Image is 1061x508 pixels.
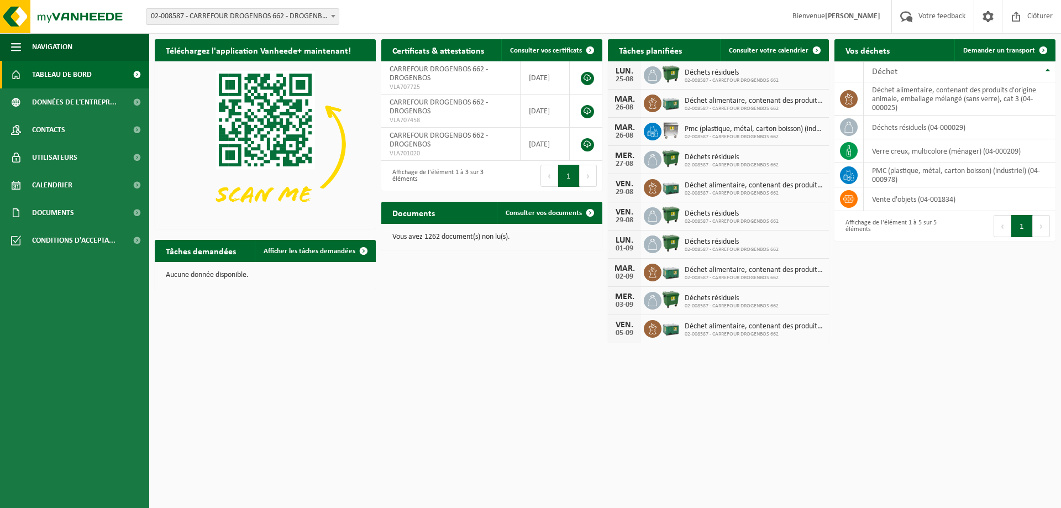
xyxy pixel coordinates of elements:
span: 02-008587 - CARREFOUR DROGENBOS 662 [685,190,823,197]
span: Tableau de bord [32,61,92,88]
img: PB-LB-0680-HPE-GN-01 [661,177,680,196]
span: Calendrier [32,171,72,199]
span: Déchets résiduels [685,294,779,303]
span: 02-008587 - CARREFOUR DROGENBOS 662 [685,303,779,310]
div: 26-08 [613,132,635,140]
a: Demander un transport [954,39,1054,61]
img: WB-1100-HPE-GN-04 [661,290,680,309]
div: 25-08 [613,76,635,83]
span: 02-008587 - CARREFOUR DROGENBOS 662 [685,331,823,338]
span: 02-008587 - CARREFOUR DROGENBOS 662 - DROGENBOS [146,8,339,25]
div: LUN. [613,236,635,245]
span: Conditions d'accepta... [32,227,115,254]
h2: Tâches planifiées [608,39,693,61]
span: VLA707725 [390,83,512,92]
div: 29-08 [613,188,635,196]
span: Déchets résiduels [685,69,779,77]
span: CARREFOUR DROGENBOS 662 - DROGENBOS [390,65,488,82]
h2: Tâches demandées [155,240,247,261]
span: VLA707458 [390,116,512,125]
span: Déchet alimentaire, contenant des produits d'origine animale, emballage mélangé ... [685,322,823,331]
span: 02-008587 - CARREFOUR DROGENBOS 662 [685,247,779,253]
h2: Vos déchets [834,39,901,61]
div: VEN. [613,180,635,188]
span: Consulter vos certificats [510,47,582,54]
a: Consulter vos documents [497,202,601,224]
img: PB-LB-0680-HPE-GN-01 [661,318,680,337]
span: Déchets résiduels [685,210,779,218]
span: Déchets résiduels [685,153,779,162]
td: [DATE] [521,61,570,95]
span: Déchets résiduels [685,238,779,247]
span: Déchet [872,67,897,76]
span: VLA701020 [390,149,512,158]
div: MAR. [613,95,635,104]
img: WB-1100-GAL-GY-02 [661,121,680,140]
div: 03-09 [613,301,635,309]
span: CARREFOUR DROGENBOS 662 - DROGENBOS [390,98,488,116]
td: [DATE] [521,128,570,161]
div: 02-09 [613,273,635,281]
button: Previous [994,215,1011,237]
span: Déchet alimentaire, contenant des produits d'origine animale, emballage mélangé ... [685,266,823,275]
img: WB-1100-HPE-GN-04 [661,206,680,224]
div: Affichage de l'élément 1 à 5 sur 5 éléments [840,214,939,238]
div: 05-09 [613,329,635,337]
td: verre creux, multicolore (ménager) (04-000209) [864,139,1055,163]
img: WB-1100-HPE-GN-04 [661,65,680,83]
img: Download de VHEPlus App [155,61,376,227]
span: Utilisateurs [32,144,77,171]
button: 1 [558,165,580,187]
span: 02-008587 - CARREFOUR DROGENBOS 662 [685,134,823,140]
button: Next [580,165,597,187]
div: Affichage de l'élément 1 à 3 sur 3 éléments [387,164,486,188]
span: Demander un transport [963,47,1035,54]
span: 02-008587 - CARREFOUR DROGENBOS 662 [685,162,779,169]
a: Consulter votre calendrier [720,39,828,61]
td: vente d'objets (04-001834) [864,187,1055,211]
a: Consulter vos certificats [501,39,601,61]
div: VEN. [613,208,635,217]
div: LUN. [613,67,635,76]
h2: Certificats & attestations [381,39,495,61]
div: 01-09 [613,245,635,253]
strong: [PERSON_NAME] [825,12,880,20]
p: Aucune donnée disponible. [166,271,365,279]
span: Consulter vos documents [506,210,582,217]
span: Navigation [32,33,72,61]
div: MER. [613,292,635,301]
div: 29-08 [613,217,635,224]
span: 02-008587 - CARREFOUR DROGENBOS 662 [685,106,823,112]
td: déchets résiduels (04-000029) [864,116,1055,139]
span: Déchet alimentaire, contenant des produits d'origine animale, emballage mélangé ... [685,97,823,106]
div: MAR. [613,264,635,273]
span: 02-008587 - CARREFOUR DROGENBOS 662 - DROGENBOS [146,9,339,24]
div: 27-08 [613,160,635,168]
p: Vous avez 1262 document(s) non lu(s). [392,233,591,241]
span: Afficher les tâches demandées [264,248,355,255]
div: 26-08 [613,104,635,112]
span: 02-008587 - CARREFOUR DROGENBOS 662 [685,77,779,84]
div: MAR. [613,123,635,132]
span: Pmc (plastique, métal, carton boisson) (industriel) [685,125,823,134]
img: WB-1100-HPE-GN-04 [661,234,680,253]
span: Contacts [32,116,65,144]
span: CARREFOUR DROGENBOS 662 - DROGENBOS [390,132,488,149]
div: VEN. [613,321,635,329]
a: Afficher les tâches demandées [255,240,375,262]
span: 02-008587 - CARREFOUR DROGENBOS 662 [685,275,823,281]
td: déchet alimentaire, contenant des produits d'origine animale, emballage mélangé (sans verre), cat... [864,82,1055,116]
span: Documents [32,199,74,227]
span: 02-008587 - CARREFOUR DROGENBOS 662 [685,218,779,225]
button: Previous [540,165,558,187]
div: MER. [613,151,635,160]
span: Déchet alimentaire, contenant des produits d'origine animale, emballage mélangé ... [685,181,823,190]
td: PMC (plastique, métal, carton boisson) (industriel) (04-000978) [864,163,1055,187]
img: PB-LB-0680-HPE-GN-01 [661,262,680,281]
h2: Documents [381,202,446,223]
span: Données de l'entrepr... [32,88,117,116]
img: PB-LB-0680-HPE-GN-01 [661,93,680,112]
button: 1 [1011,215,1033,237]
td: [DATE] [521,95,570,128]
img: WB-1100-HPE-GN-04 [661,149,680,168]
